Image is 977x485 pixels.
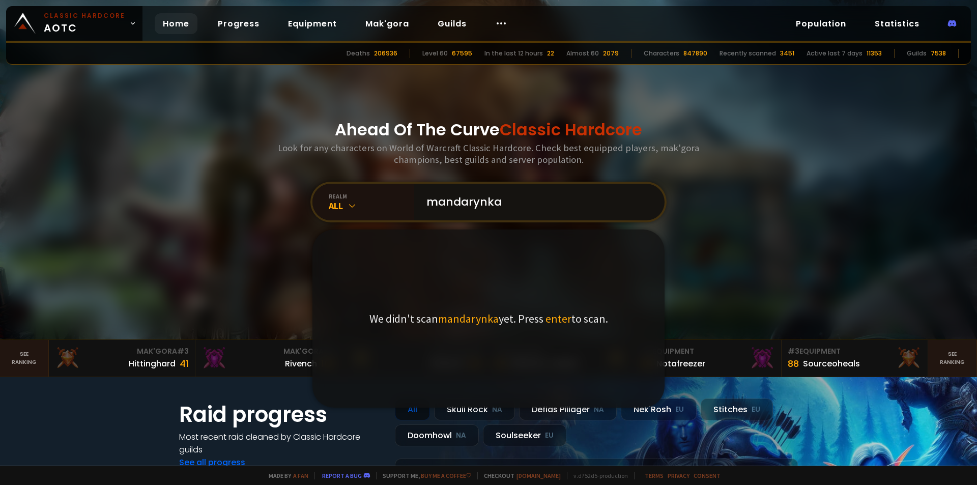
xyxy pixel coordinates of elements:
div: Almost 60 [566,49,599,58]
span: # 3 [788,346,799,356]
h3: Look for any characters on World of Warcraft Classic Hardcore. Check best equipped players, mak'g... [274,142,703,165]
div: Active last 7 days [807,49,863,58]
a: Buy me a coffee [421,472,471,479]
div: 11353 [867,49,882,58]
div: Characters [644,49,679,58]
a: Classic HardcoreAOTC [6,6,142,41]
div: All [395,398,430,420]
a: Mak'Gora#2Rivench100 [195,340,342,377]
a: [DOMAIN_NAME] [516,472,561,479]
a: Mak'gora [357,13,417,34]
div: realm [329,192,414,200]
h1: Ahead Of The Curve [335,118,642,142]
a: Consent [694,472,721,479]
div: Nek'Rosh [621,398,697,420]
small: NA [594,405,604,415]
a: Mak'Gora#3Hittinghard41 [49,340,195,377]
a: Report a bug [322,472,362,479]
span: Checkout [477,472,561,479]
div: Skull Rock [434,398,515,420]
div: Sourceoheals [803,357,860,370]
span: Made by [263,472,308,479]
h1: Raid progress [179,398,383,431]
div: 3451 [780,49,794,58]
div: Doomhowl [395,424,479,446]
div: Recently scanned [720,49,776,58]
div: 7538 [931,49,946,58]
span: v. d752d5 - production [567,472,628,479]
a: a fan [293,472,308,479]
div: In the last 12 hours [484,49,543,58]
div: 67595 [452,49,472,58]
div: Mak'Gora [55,346,189,357]
a: Home [155,13,197,34]
div: Level 60 [422,49,448,58]
div: Hittinghard [129,357,176,370]
div: Equipment [641,346,775,357]
div: Notafreezer [656,357,705,370]
a: Statistics [867,13,928,34]
div: 88 [788,357,799,370]
input: Search a character... [420,184,652,220]
a: Terms [645,472,664,479]
span: enter [545,311,571,326]
small: EU [752,405,760,415]
a: #2Equipment88Notafreezer [635,340,782,377]
small: EU [545,431,554,441]
div: Stitches [701,398,773,420]
a: Privacy [668,472,689,479]
span: AOTC [44,11,125,36]
small: Classic Hardcore [44,11,125,20]
span: mandarynka [438,311,499,326]
small: NA [456,431,466,441]
div: Defias Pillager [519,398,617,420]
div: Guilds [907,49,927,58]
a: Guilds [429,13,475,34]
a: Equipment [280,13,345,34]
a: See all progress [179,457,245,468]
div: Deaths [347,49,370,58]
div: Equipment [788,346,922,357]
span: Classic Hardcore [500,118,642,141]
div: 206936 [374,49,397,58]
div: Rivench [285,357,317,370]
span: # 3 [177,346,189,356]
div: All [329,200,414,212]
div: Mak'Gora [202,346,335,357]
small: EU [675,405,684,415]
div: 22 [547,49,554,58]
div: 2079 [603,49,619,58]
div: 41 [180,357,189,370]
p: We didn't scan yet. Press to scan. [369,311,608,326]
a: Seeranking [928,340,977,377]
small: NA [492,405,502,415]
a: #3Equipment88Sourceoheals [782,340,928,377]
a: Progress [210,13,268,34]
a: Population [788,13,854,34]
div: 847890 [683,49,707,58]
span: Support me, [376,472,471,479]
div: Soulseeker [483,424,566,446]
h4: Most recent raid cleaned by Classic Hardcore guilds [179,431,383,456]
